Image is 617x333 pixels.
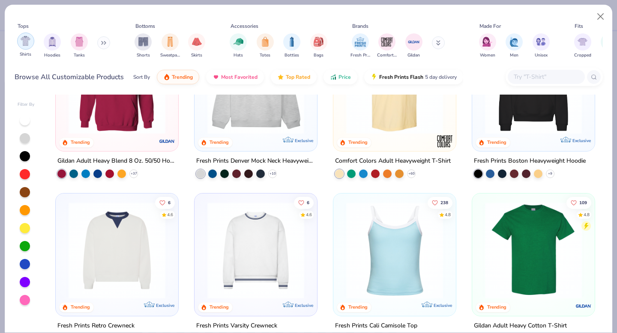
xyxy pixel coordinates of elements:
[17,33,34,59] button: filter button
[191,52,202,59] span: Skirts
[57,156,177,166] div: Gildan Adult Heavy Blend 8 Oz. 50/50 Hooded Sweatshirt
[230,33,247,59] button: filter button
[535,52,548,59] span: Unisex
[350,33,370,59] div: filter for Fresh Prints
[548,171,552,176] span: + 9
[172,74,193,80] span: Trending
[513,72,579,82] input: Try "T-Shirt"
[135,33,152,59] button: filter button
[380,36,393,48] img: Comfort Colors Image
[203,37,308,134] img: f5d85501-0dbb-4ee4-b115-c08fa3845d83
[165,37,175,47] img: Sweatpants Image
[405,33,422,59] button: filter button
[533,33,550,59] button: filter button
[203,202,308,299] img: 4d4398e1-a86f-4e3e-85fd-b9623566810e
[405,33,422,59] div: filter for Gildan
[350,33,370,59] button: filter button
[434,302,452,308] span: Exclusive
[44,52,60,59] span: Hoodies
[17,33,34,58] div: filter for Shirts
[21,36,30,46] img: Shirts Image
[575,297,592,314] img: Gildan logo
[342,37,447,134] img: 029b8af0-80e6-406f-9fdc-fdf898547912
[506,33,523,59] div: filter for Men
[71,33,88,59] button: filter button
[213,74,219,80] img: most_fav.gif
[447,202,552,299] img: 61d0f7fa-d448-414b-acbf-5d07f88334cb
[306,211,312,218] div: 4.6
[335,320,417,331] div: Fresh Prints Cali Camisole Top
[285,52,299,59] span: Bottles
[138,37,148,47] img: Shorts Image
[257,33,274,59] button: filter button
[135,33,152,59] div: filter for Shorts
[277,74,284,80] img: TopRated.gif
[160,33,180,59] button: filter button
[407,36,420,48] img: Gildan Image
[482,37,492,47] img: Women Image
[137,52,150,59] span: Shorts
[335,156,451,166] div: Comfort Colors Adult Heavyweight T-Shirt
[584,211,590,218] div: 4.8
[509,37,519,47] img: Men Image
[377,33,397,59] div: filter for Comfort Colors
[294,196,314,208] button: Like
[536,37,546,47] img: Unisex Image
[377,33,397,59] button: filter button
[533,33,550,59] div: filter for Unisex
[64,202,170,299] img: 3abb6cdb-110e-4e18-92a0-dbcd4e53f056
[575,22,583,30] div: Fits
[261,37,270,47] img: Totes Image
[481,37,586,134] img: 91acfc32-fd48-4d6b-bdad-a4c1a30ac3fc
[574,33,591,59] button: filter button
[270,171,276,176] span: + 10
[574,33,591,59] div: filter for Cropped
[371,74,377,80] img: flash.gif
[574,52,591,59] span: Cropped
[271,70,317,84] button: Top Rated
[188,33,205,59] button: filter button
[440,200,448,205] span: 238
[578,37,587,47] img: Cropped Image
[310,33,327,59] button: filter button
[436,133,453,150] img: Comfort Colors logo
[71,33,88,59] div: filter for Tanks
[157,70,199,84] button: Trending
[481,202,586,299] img: db319196-8705-402d-8b46-62aaa07ed94f
[379,74,423,80] span: Fresh Prints Flash
[20,51,31,58] span: Shirts
[425,72,457,82] span: 5 day delivery
[314,37,323,47] img: Bags Image
[338,74,351,80] span: Price
[257,33,274,59] div: filter for Totes
[234,37,243,47] img: Hats Image
[260,52,270,59] span: Totes
[479,33,496,59] button: filter button
[48,37,57,47] img: Hoodies Image
[323,70,357,84] button: Price
[352,22,368,30] div: Brands
[350,52,370,59] span: Fresh Prints
[407,52,420,59] span: Gildan
[163,74,170,80] img: trending.gif
[192,37,202,47] img: Skirts Image
[15,72,124,82] div: Browse All Customizable Products
[18,22,29,30] div: Tops
[310,33,327,59] div: filter for Bags
[408,171,414,176] span: + 60
[160,33,180,59] div: filter for Sweatpants
[156,196,175,208] button: Like
[286,74,310,80] span: Top Rated
[579,200,587,205] span: 109
[159,133,176,150] img: Gildan logo
[133,73,150,81] div: Sort By
[75,37,84,47] img: Tanks Image
[44,33,61,59] button: filter button
[160,52,180,59] span: Sweatpants
[283,33,300,59] div: filter for Bottles
[168,211,174,218] div: 4.6
[364,70,463,84] button: Fresh Prints Flash5 day delivery
[593,9,609,25] button: Close
[283,33,300,59] button: filter button
[44,33,61,59] div: filter for Hoodies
